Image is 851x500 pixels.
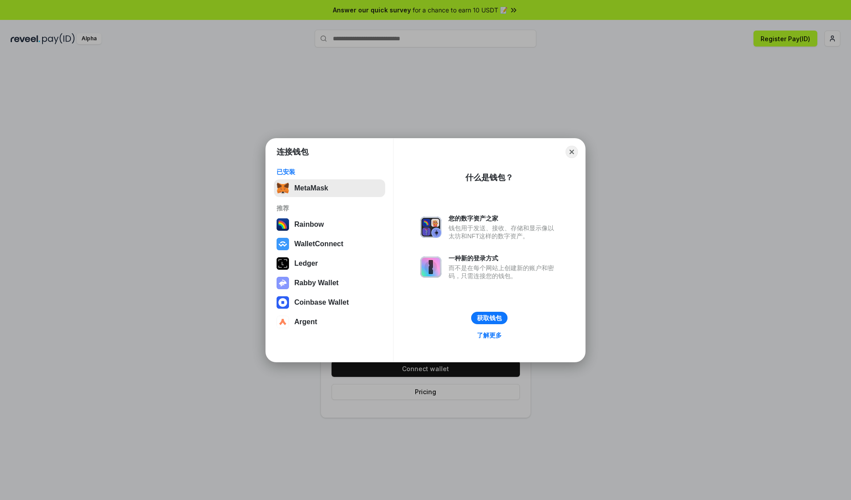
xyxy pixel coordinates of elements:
[277,147,308,157] h1: 连接钱包
[420,217,441,238] img: svg+xml,%3Csvg%20xmlns%3D%22http%3A%2F%2Fwww.w3.org%2F2000%2Fsvg%22%20fill%3D%22none%22%20viewBox...
[277,316,289,328] img: svg+xml,%3Csvg%20width%3D%2228%22%20height%3D%2228%22%20viewBox%3D%220%200%2028%2028%22%20fill%3D...
[420,256,441,278] img: svg+xml,%3Csvg%20xmlns%3D%22http%3A%2F%2Fwww.w3.org%2F2000%2Fsvg%22%20fill%3D%22none%22%20viewBox...
[277,218,289,231] img: svg+xml,%3Csvg%20width%3D%22120%22%20height%3D%22120%22%20viewBox%3D%220%200%20120%20120%22%20fil...
[274,274,385,292] button: Rabby Wallet
[274,255,385,272] button: Ledger
[277,257,289,270] img: svg+xml,%3Csvg%20xmlns%3D%22http%3A%2F%2Fwww.w3.org%2F2000%2Fsvg%22%20width%3D%2228%22%20height%3...
[277,296,289,309] img: svg+xml,%3Csvg%20width%3D%2228%22%20height%3D%2228%22%20viewBox%3D%220%200%2028%2028%22%20fill%3D...
[471,312,507,324] button: 获取钱包
[294,184,328,192] div: MetaMask
[477,314,502,322] div: 获取钱包
[277,182,289,194] img: svg+xml,%3Csvg%20fill%3D%22none%22%20height%3D%2233%22%20viewBox%3D%220%200%2035%2033%22%20width%...
[277,204,383,212] div: 推荐
[277,168,383,176] div: 已安装
[274,235,385,253] button: WalletConnect
[566,146,578,158] button: Close
[294,298,349,306] div: Coinbase Wallet
[274,294,385,311] button: Coinbase Wallet
[274,216,385,233] button: Rainbow
[477,331,502,339] div: 了解更多
[294,318,317,326] div: Argent
[472,329,507,341] a: 了解更多
[294,221,324,229] div: Rainbow
[294,260,318,267] div: Ledger
[449,224,558,240] div: 钱包用于发送、接收、存储和显示像以太坊和NFT这样的数字资产。
[294,240,344,248] div: WalletConnect
[449,254,558,262] div: 一种新的登录方式
[465,172,513,183] div: 什么是钱包？
[277,238,289,250] img: svg+xml,%3Csvg%20width%3D%2228%22%20height%3D%2228%22%20viewBox%3D%220%200%2028%2028%22%20fill%3D...
[277,277,289,289] img: svg+xml,%3Csvg%20xmlns%3D%22http%3A%2F%2Fwww.w3.org%2F2000%2Fsvg%22%20fill%3D%22none%22%20viewBox...
[449,264,558,280] div: 而不是在每个网站上创建新的账户和密码，只需连接您的钱包。
[449,214,558,222] div: 您的数字资产之家
[294,279,339,287] div: Rabby Wallet
[274,313,385,331] button: Argent
[274,179,385,197] button: MetaMask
